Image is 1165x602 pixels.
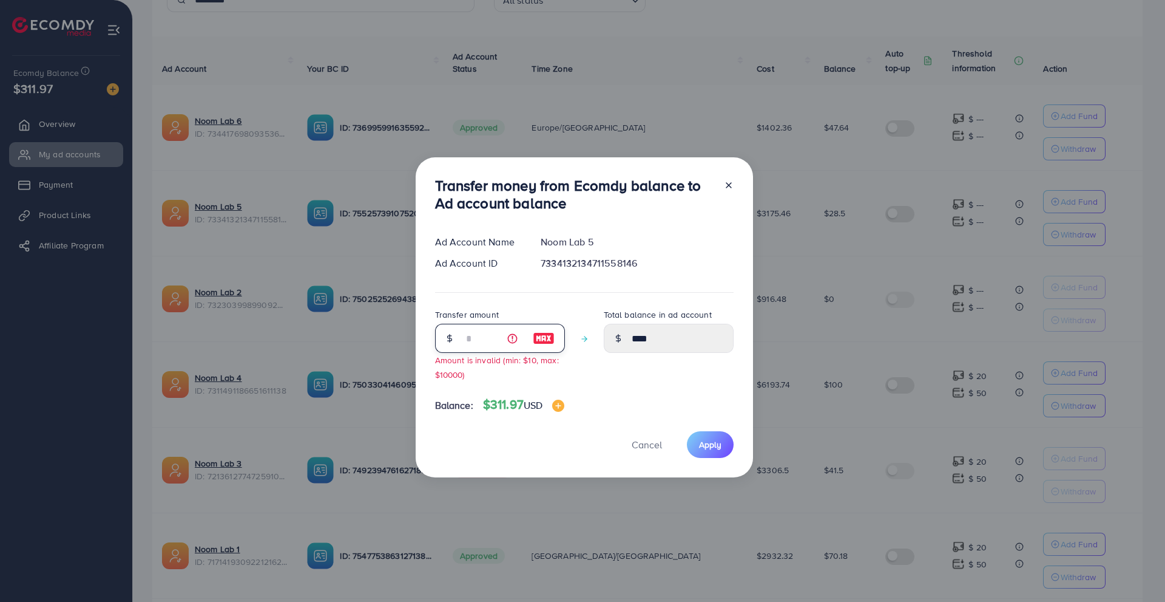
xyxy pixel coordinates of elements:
[483,397,565,412] h4: $311.97
[531,256,743,270] div: 7334132134711558146
[699,439,721,451] span: Apply
[435,309,499,321] label: Transfer amount
[425,256,532,270] div: Ad Account ID
[604,309,712,321] label: Total balance in ad account
[435,398,473,412] span: Balance:
[524,398,542,412] span: USD
[616,431,677,457] button: Cancel
[552,400,564,412] img: image
[435,177,714,212] h3: Transfer money from Ecomdy balance to Ad account balance
[425,235,532,249] div: Ad Account Name
[1113,547,1156,593] iframe: Chat
[632,438,662,451] span: Cancel
[533,331,555,346] img: image
[435,354,559,380] small: Amount is invalid (min: $10, max: $10000)
[531,235,743,249] div: Noom Lab 5
[687,431,734,457] button: Apply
